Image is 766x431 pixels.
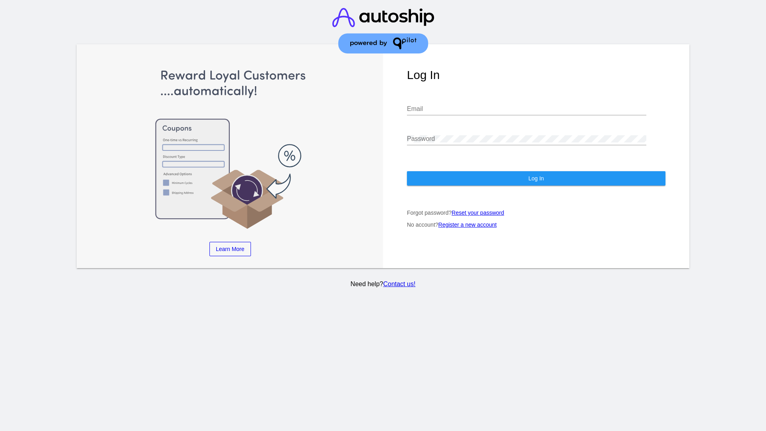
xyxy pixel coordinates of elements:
[407,171,665,186] button: Log In
[216,246,245,252] span: Learn More
[407,210,665,216] p: Forgot password?
[75,281,691,288] p: Need help?
[101,68,359,230] img: Apply Coupons Automatically to Scheduled Orders with QPilot
[383,281,415,287] a: Contact us!
[438,221,497,228] a: Register a new account
[209,242,251,256] a: Learn More
[528,175,544,182] span: Log In
[407,105,646,113] input: Email
[407,68,665,82] h1: Log In
[407,221,665,228] p: No account?
[452,210,504,216] a: Reset your password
